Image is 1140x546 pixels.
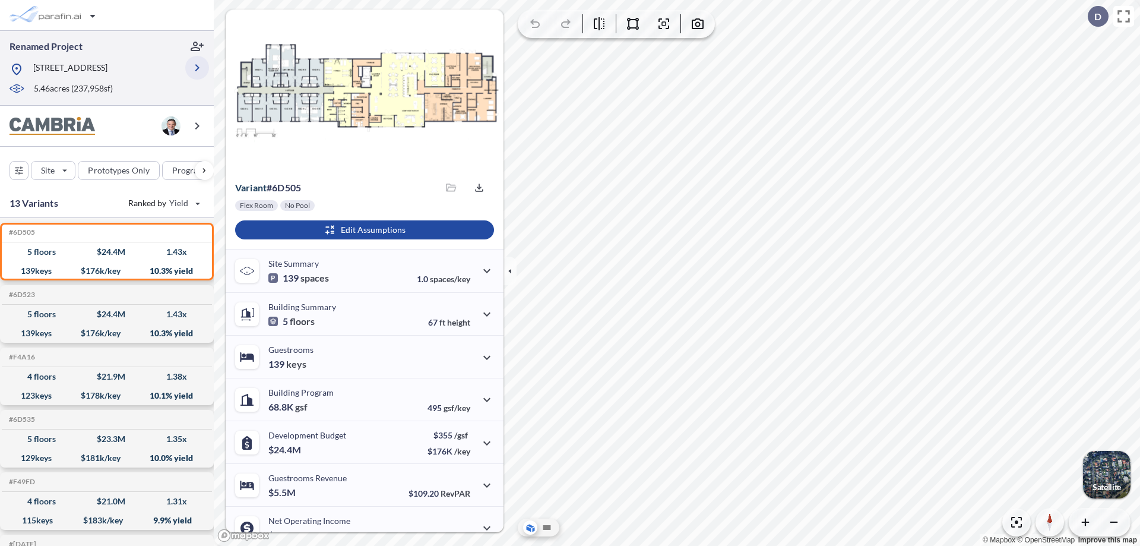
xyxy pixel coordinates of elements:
span: /key [454,446,470,456]
img: Switcher Image [1083,451,1130,498]
p: Satellite [1092,482,1121,492]
p: No Pool [285,201,310,210]
a: Mapbox homepage [217,529,270,542]
p: 1.0 [417,274,470,284]
span: RevPAR [441,488,470,498]
p: # 6d505 [235,182,301,194]
span: gsf/key [444,403,470,413]
button: Aerial View [523,520,537,535]
p: 68.8K [268,401,308,413]
p: 67 [428,317,470,327]
h5: Click to copy the code [7,291,35,299]
span: spaces/key [430,274,470,284]
h5: Click to copy the code [7,353,35,361]
span: gsf [295,401,308,413]
span: keys [286,358,306,370]
p: Guestrooms Revenue [268,473,347,483]
span: spaces [300,272,329,284]
p: Program [172,165,205,176]
p: Guestrooms [268,345,313,355]
a: Improve this map [1078,536,1137,544]
p: Flex Room [240,201,273,210]
p: 13 Variants [9,196,58,210]
p: 45.0% [420,531,470,541]
p: $24.4M [268,444,303,456]
p: $2.5M [268,529,297,541]
p: Prototypes Only [88,165,150,176]
p: Development Budget [268,430,346,440]
p: Site Summary [268,258,319,269]
h5: Click to copy the code [7,228,35,236]
p: Net Operating Income [268,516,350,526]
p: $5.5M [268,487,297,498]
img: BrandImage [9,117,95,135]
button: Site [31,161,75,180]
p: 5 [268,315,315,327]
p: Site [41,165,55,176]
span: /gsf [454,430,468,440]
span: ft [439,317,445,327]
p: 139 [268,358,306,370]
p: Edit Assumptions [341,224,406,236]
h5: Click to copy the code [7,478,35,486]
p: $176K [427,446,470,456]
p: 139 [268,272,329,284]
button: Prototypes Only [78,161,160,180]
p: Renamed Project [9,40,83,53]
a: OpenStreetMap [1017,536,1075,544]
button: Edit Assumptions [235,220,494,239]
span: height [447,317,470,327]
p: $355 [427,430,470,440]
a: Mapbox [983,536,1015,544]
span: margin [444,531,470,541]
p: 495 [427,403,470,413]
button: Program [162,161,226,180]
span: floors [290,315,315,327]
img: user logo [161,116,180,135]
p: [STREET_ADDRESS] [33,62,107,77]
button: Ranked by Yield [119,194,208,213]
span: Yield [169,197,189,209]
button: Site Plan [540,520,554,535]
h5: Click to copy the code [7,415,35,424]
button: Switcher ImageSatellite [1083,451,1130,498]
p: Building Program [268,387,334,397]
p: Building Summary [268,302,336,312]
span: Variant [235,182,267,193]
p: D [1094,11,1101,22]
p: $109.20 [408,488,470,498]
p: 5.46 acres ( 237,958 sf) [34,83,113,96]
